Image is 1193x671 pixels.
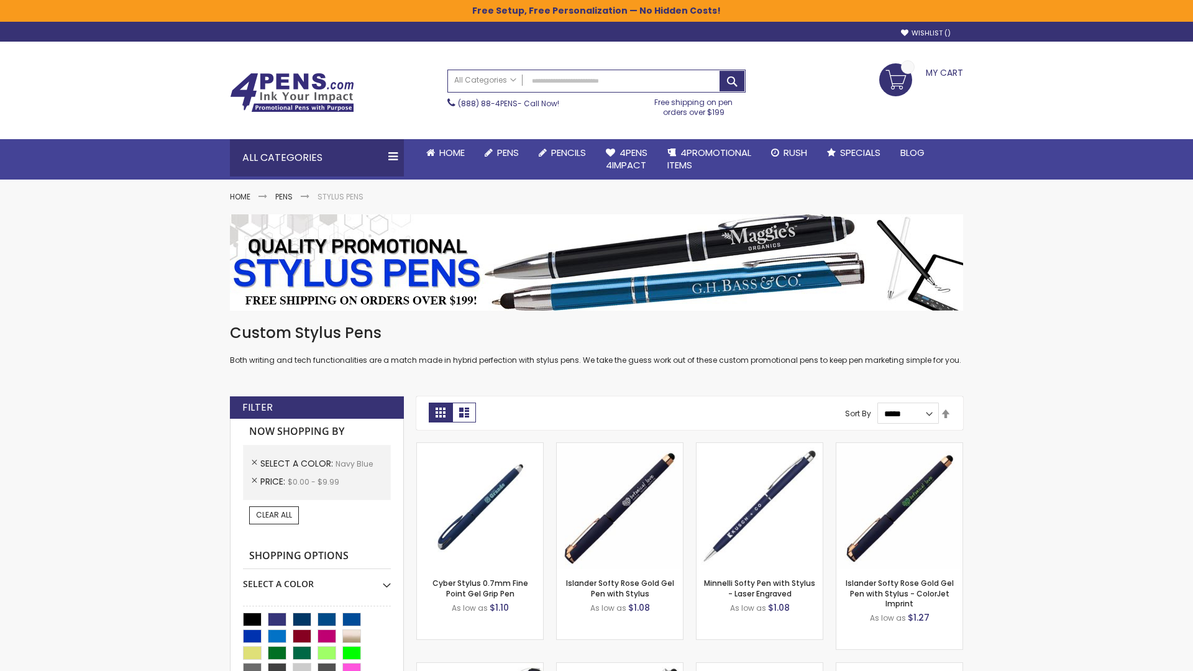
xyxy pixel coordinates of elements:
span: $1.08 [628,601,650,614]
img: Cyber Stylus 0.7mm Fine Point Gel Grip Pen-Navy Blue [417,443,543,569]
span: Pens [497,146,519,159]
span: Select A Color [260,457,336,470]
span: - Call Now! [458,98,559,109]
span: $1.08 [768,601,790,614]
a: Islander Softy Rose Gold Gel Pen with Stylus-Navy Blue [557,442,683,453]
a: Home [230,191,250,202]
a: All Categories [448,70,523,91]
a: Minnelli Softy Pen with Stylus - Laser Engraved [704,578,815,598]
a: Cyber Stylus 0.7mm Fine Point Gel Grip Pen-Navy Blue [417,442,543,453]
a: Islander Softy Rose Gold Gel Pen with Stylus - ColorJet Imprint [846,578,954,608]
a: Rush [761,139,817,167]
a: Islander Softy Rose Gold Gel Pen with Stylus - ColorJet Imprint-Navy Blue [836,442,962,453]
span: Clear All [256,509,292,520]
span: $1.10 [490,601,509,614]
img: Islander Softy Rose Gold Gel Pen with Stylus-Navy Blue [557,443,683,569]
h1: Custom Stylus Pens [230,323,963,343]
img: Minnelli Softy Pen with Stylus - Laser Engraved-Navy Blue [697,443,823,569]
span: $0.00 - $9.99 [288,477,339,487]
span: Specials [840,146,880,159]
a: Islander Softy Rose Gold Gel Pen with Stylus [566,578,674,598]
span: Blog [900,146,925,159]
a: Blog [890,139,935,167]
img: Stylus Pens [230,214,963,311]
div: Free shipping on pen orders over $199 [642,93,746,117]
a: (888) 88-4PENS [458,98,518,109]
div: Select A Color [243,569,391,590]
strong: Now Shopping by [243,419,391,445]
a: Specials [817,139,890,167]
span: 4Pens 4impact [606,146,647,171]
a: Pens [475,139,529,167]
span: As low as [452,603,488,613]
img: 4Pens Custom Pens and Promotional Products [230,73,354,112]
a: Pencils [529,139,596,167]
div: Both writing and tech functionalities are a match made in hybrid perfection with stylus pens. We ... [230,323,963,366]
img: Islander Softy Rose Gold Gel Pen with Stylus - ColorJet Imprint-Navy Blue [836,443,962,569]
a: Cyber Stylus 0.7mm Fine Point Gel Grip Pen [432,578,528,598]
span: All Categories [454,75,516,85]
a: Clear All [249,506,299,524]
a: 4Pens4impact [596,139,657,180]
span: As low as [590,603,626,613]
span: Rush [784,146,807,159]
span: Home [439,146,465,159]
span: Price [260,475,288,488]
span: As low as [870,613,906,623]
div: All Categories [230,139,404,176]
a: Pens [275,191,293,202]
strong: Filter [242,401,273,414]
strong: Grid [429,403,452,422]
span: $1.27 [908,611,930,624]
a: Home [416,139,475,167]
strong: Shopping Options [243,543,391,570]
a: Wishlist [901,29,951,38]
span: Pencils [551,146,586,159]
span: 4PROMOTIONAL ITEMS [667,146,751,171]
a: Minnelli Softy Pen with Stylus - Laser Engraved-Navy Blue [697,442,823,453]
strong: Stylus Pens [318,191,363,202]
span: Navy Blue [336,459,373,469]
label: Sort By [845,408,871,419]
span: As low as [730,603,766,613]
a: 4PROMOTIONALITEMS [657,139,761,180]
